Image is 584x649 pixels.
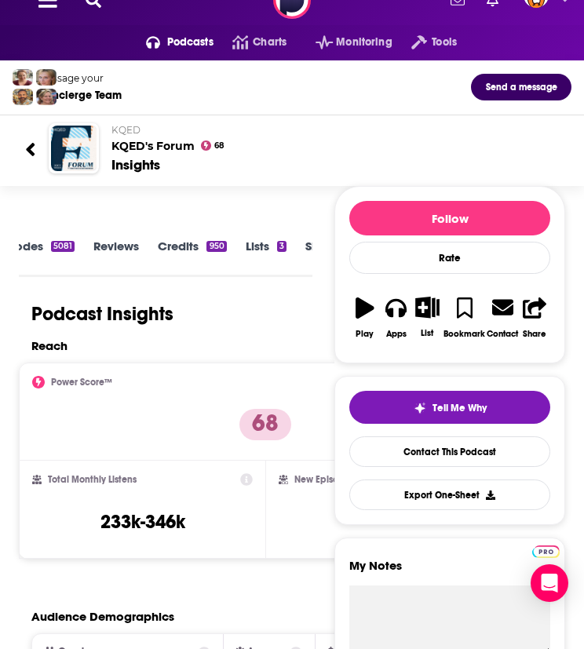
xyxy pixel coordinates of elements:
[349,391,550,424] button: tell me why sparkleTell Me Why
[487,328,518,339] div: Contact
[51,241,75,252] div: 5081
[100,510,185,534] h3: 233k-346k
[356,329,374,339] div: Play
[239,409,291,440] p: 68
[31,302,173,326] h1: Podcast Insights
[38,72,122,84] div: Message your
[336,31,392,53] span: Monitoring
[386,329,407,339] div: Apps
[253,31,287,53] span: Charts
[381,286,412,348] button: Apps
[158,239,226,275] a: Credits950
[471,74,571,100] button: Send a message
[111,156,160,173] div: Insights
[486,286,519,348] a: Contact
[412,286,443,348] button: List
[443,286,486,348] button: Bookmark
[531,564,568,602] div: Open Intercom Messenger
[31,338,68,353] h2: Reach
[443,329,485,339] div: Bookmark
[31,609,174,624] h2: Audience Demographics
[127,30,214,55] button: open menu
[349,286,381,348] button: Play
[214,30,287,55] a: Charts
[13,89,33,105] img: Jon Profile
[349,242,550,274] div: Rate
[532,543,560,558] a: Pro website
[111,124,141,136] span: KQED
[432,31,457,53] span: Tools
[277,241,287,252] div: 3
[349,201,550,235] button: Follow
[294,474,381,485] h2: New Episode Listens
[519,286,550,348] button: Share
[433,402,487,414] span: Tell Me Why
[38,89,122,102] div: Concierge Team
[421,328,433,338] div: List
[93,239,139,275] a: Reviews
[51,126,97,171] img: KQED's Forum
[206,241,226,252] div: 950
[349,436,550,467] a: Contact This Podcast
[13,69,33,86] img: Sydney Profile
[246,239,287,275] a: Lists3
[532,545,560,558] img: Podchaser Pro
[297,30,392,55] button: open menu
[111,124,559,153] h2: KQED's Forum
[414,402,426,414] img: tell me why sparkle
[167,31,214,53] span: Podcasts
[349,479,550,510] button: Export One-Sheet
[214,143,224,149] span: 68
[36,69,57,86] img: Jules Profile
[48,474,137,485] h2: Total Monthly Listens
[349,558,550,585] label: My Notes
[392,30,457,55] button: open menu
[51,377,112,388] h2: Power Score™
[36,89,57,105] img: Barbara Profile
[305,239,344,275] a: Similar
[523,329,546,339] div: Share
